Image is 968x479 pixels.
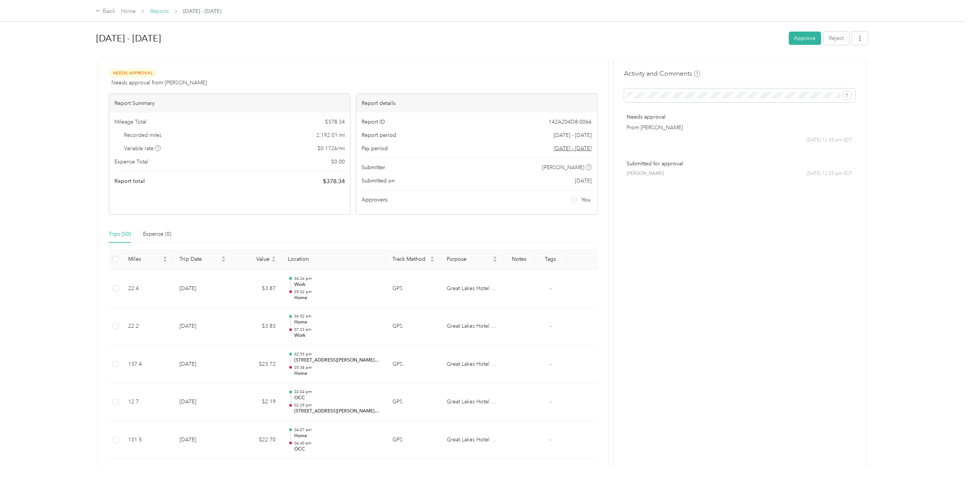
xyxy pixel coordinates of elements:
[143,230,171,238] div: Expense (0)
[294,319,380,326] p: Home
[393,256,429,262] span: Track Method
[925,436,968,479] iframe: Everlance-gr Chat Button Frame
[221,255,226,260] span: caret-up
[627,170,664,177] span: [PERSON_NAME]
[824,32,849,45] button: Reject
[232,346,282,384] td: $23.72
[627,113,853,121] p: Needs approval
[232,383,282,421] td: $2.19
[124,131,162,139] span: Recorded miles
[122,346,173,384] td: 137.4
[294,327,380,332] p: 07:23 am
[122,249,173,270] th: Miles
[109,69,157,78] span: Needs Approval
[122,421,173,459] td: 131.5
[294,352,380,357] p: 02:55 pm
[535,249,566,270] th: Tags
[294,433,380,439] p: Home
[294,427,380,433] p: 04:07 am
[232,249,282,270] th: Value
[109,230,131,238] div: Trips (50)
[362,118,385,126] span: Report ID
[271,255,276,260] span: caret-up
[294,314,380,319] p: 06:52 am
[271,259,276,263] span: caret-down
[122,308,173,346] td: 22.2
[550,323,551,329] span: -
[232,270,282,308] td: $3.87
[294,403,380,408] p: 02:29 pm
[554,131,592,139] span: [DATE] - [DATE]
[173,421,232,459] td: [DATE]
[323,177,345,186] span: $ 378.34
[789,32,821,45] button: Approve
[447,256,491,262] span: Purpose
[430,259,435,263] span: caret-down
[121,8,136,14] a: Home
[294,370,380,377] p: Home
[550,361,551,367] span: -
[163,259,167,263] span: caret-down
[294,465,380,470] p: 05:27 pm
[441,270,503,308] td: Great Lakes Hotel Supply Co.
[129,256,161,262] span: Miles
[232,421,282,459] td: $22.70
[493,255,497,260] span: caret-up
[294,446,380,453] p: OCC
[387,308,441,346] td: GPS
[173,383,232,421] td: [DATE]
[356,94,597,113] div: Report details
[163,255,167,260] span: caret-up
[325,118,345,126] span: $ 378.34
[542,163,584,171] span: [PERSON_NAME]
[173,308,232,346] td: [DATE]
[362,163,385,171] span: Submitter
[282,249,387,270] th: Location
[387,383,441,421] td: GPS
[114,118,146,126] span: Mileage Total
[96,7,116,16] div: Back
[441,383,503,421] td: Great Lakes Hotel Supply Co.
[173,346,232,384] td: [DATE]
[179,256,220,262] span: Trip Date
[493,259,497,263] span: caret-down
[294,357,380,364] p: [STREET_ADDRESS][PERSON_NAME][PERSON_NAME]
[109,94,350,113] div: Report Summary
[294,281,380,288] p: Work
[173,270,232,308] td: [DATE]
[387,346,441,384] td: GPS
[316,131,345,139] span: 2,192.01 mi
[441,421,503,459] td: Great Lakes Hotel Supply Co.
[114,158,148,166] span: Expense Total
[124,144,161,152] span: Variable rate
[441,346,503,384] td: Great Lakes Hotel Supply Co.
[294,389,380,395] p: 02:04 pm
[294,276,380,281] p: 04:26 pm
[238,256,270,262] span: Value
[387,249,441,270] th: Track Method
[173,249,232,270] th: Trip Date
[122,383,173,421] td: 12.7
[122,270,173,308] td: 22.4
[549,118,592,126] span: 142A204D8-0066
[232,308,282,346] td: $3.83
[624,69,700,78] h4: Activity and Comments
[441,308,503,346] td: Great Lakes Hotel Supply Co.
[550,436,551,443] span: -
[581,196,590,204] span: You
[294,295,380,301] p: Home
[575,177,592,185] span: [DATE]
[96,29,783,48] h1: Sep 1 - 30, 2025
[441,249,503,270] th: Purpose
[807,170,853,177] span: [DATE] 12:05 pm EDT
[150,8,169,14] a: Reports
[387,270,441,308] td: GPS
[114,177,145,185] span: Report total
[221,259,226,263] span: caret-down
[294,332,380,339] p: Work
[807,137,853,144] span: [DATE] 12:05 pm EDT
[294,395,380,401] p: OCC
[294,365,380,370] p: 05:38 pm
[294,408,380,415] p: [STREET_ADDRESS][PERSON_NAME][PERSON_NAME]
[627,124,853,132] p: From [PERSON_NAME]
